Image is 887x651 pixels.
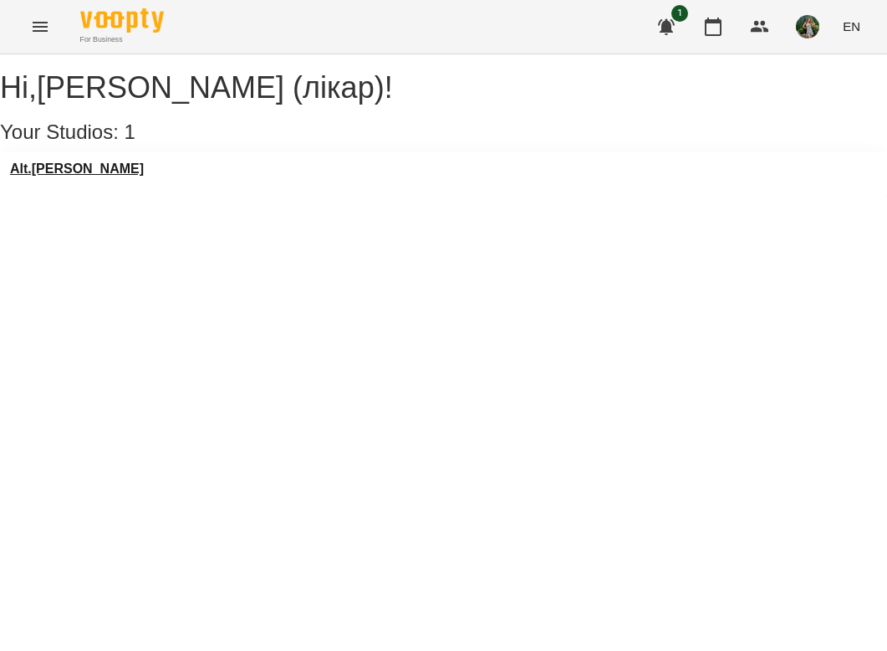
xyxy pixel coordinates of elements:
[671,5,688,22] span: 1
[836,11,867,42] button: EN
[796,15,819,38] img: 37cdd469de536bb36379b41cc723a055.jpg
[843,18,860,35] span: EN
[10,161,144,177] a: Alt.[PERSON_NAME]
[80,34,164,45] span: For Business
[80,8,164,33] img: Voopty Logo
[20,7,60,47] button: Menu
[125,120,135,143] span: 1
